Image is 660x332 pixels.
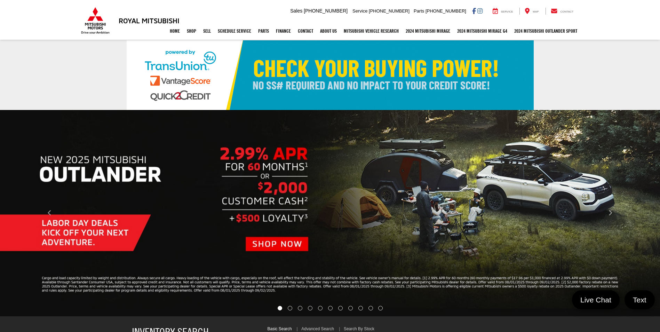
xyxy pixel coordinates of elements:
[214,22,255,40] a: Schedule Service: Opens in a new tab
[127,40,534,110] img: Check Your Buying Power
[477,8,483,14] a: Instagram: Click to visit our Instagram page
[511,22,581,40] a: 2024 Mitsubishi Outlander SPORT
[166,22,183,40] a: Home
[369,8,409,14] span: [PHONE_NUMBER]
[278,306,282,310] li: Go to slide number 1.
[561,124,660,302] button: Click to view next picture.
[328,306,333,310] li: Go to slide number 6.
[200,22,214,40] a: Sell
[426,8,466,14] span: [PHONE_NUMBER]
[454,22,511,40] a: 2024 Mitsubishi Mirage G4
[294,22,317,40] a: Contact
[560,10,573,13] span: Contact
[625,290,655,309] a: Text
[255,22,272,40] a: Parts: Opens in a new tab
[308,306,312,310] li: Go to slide number 4.
[340,22,402,40] a: Mitsubishi Vehicle Research
[119,17,180,24] h3: Royal Mitsubishi
[318,306,323,310] li: Go to slide number 5.
[533,10,539,13] span: Map
[183,22,200,40] a: Shop
[368,306,373,310] li: Go to slide number 10.
[402,22,454,40] a: 2024 Mitsubishi Mirage
[352,8,367,14] span: Service
[629,295,650,305] span: Text
[338,306,343,310] li: Go to slide number 7.
[501,10,513,13] span: Service
[572,290,620,309] a: Live Chat
[304,8,348,14] span: [PHONE_NUMBER]
[414,8,424,14] span: Parts
[546,8,579,15] a: Contact
[298,306,302,310] li: Go to slide number 3.
[577,295,615,305] span: Live Chat
[519,8,544,15] a: Map
[378,306,383,310] li: Go to slide number 11.
[348,306,353,310] li: Go to slide number 8.
[290,8,302,14] span: Sales
[358,306,363,310] li: Go to slide number 9.
[472,8,476,14] a: Facebook: Click to visit our Facebook page
[487,8,518,15] a: Service
[317,22,340,40] a: About Us
[272,22,294,40] a: Finance
[80,7,111,34] img: Mitsubishi
[288,306,292,310] li: Go to slide number 2.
